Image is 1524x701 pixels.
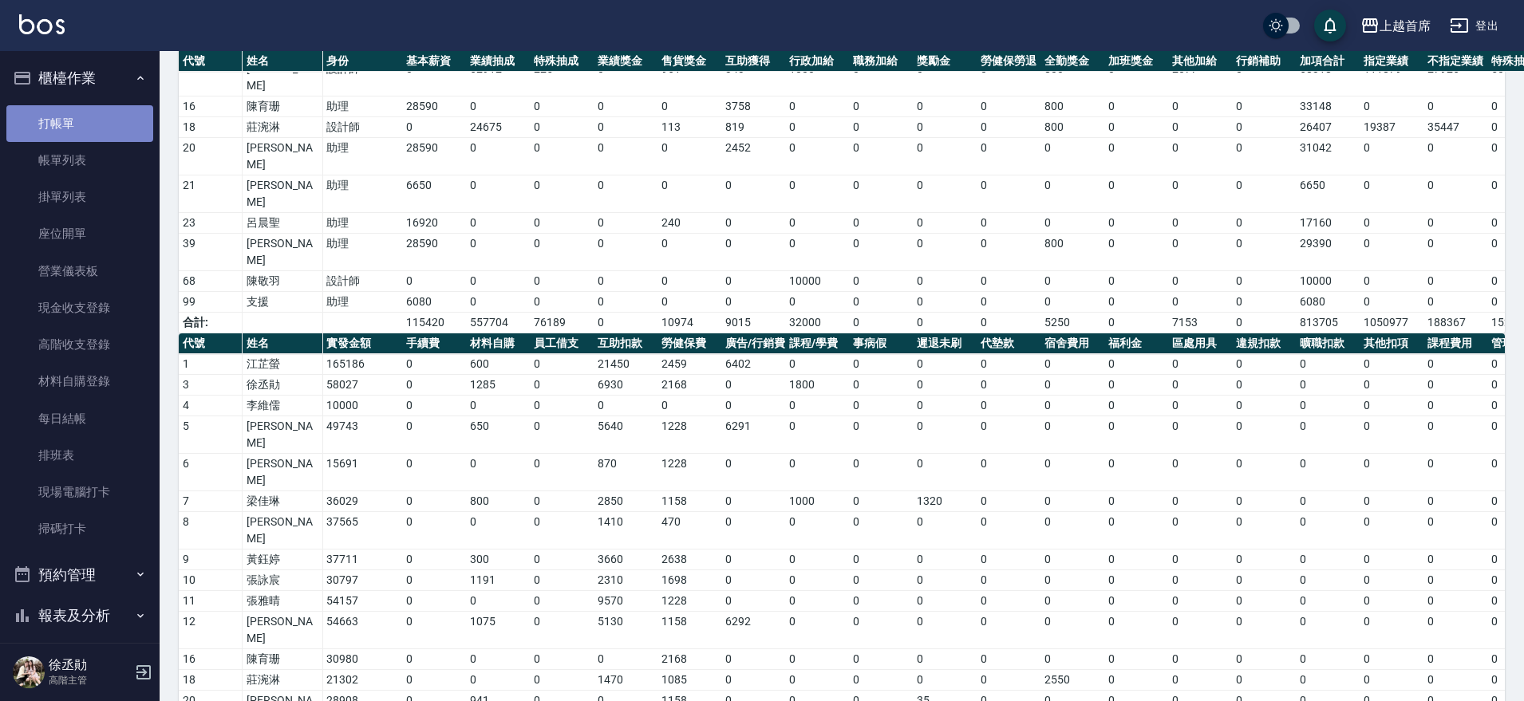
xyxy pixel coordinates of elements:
td: 0 [657,96,721,117]
td: 2452 [721,138,785,175]
th: 加班獎金 [1104,51,1168,72]
td: 0 [594,175,657,213]
td: 0 [913,117,977,138]
td: 10000 [785,271,849,292]
td: 0 [466,234,530,271]
th: 事病假 [849,333,913,354]
td: 0 [977,175,1040,213]
td: 0 [1104,292,1168,313]
td: 23 [179,213,243,234]
td: 6080 [1296,292,1360,313]
td: 0 [913,271,977,292]
td: 68 [179,271,243,292]
td: 0 [849,354,913,375]
th: 曠職扣款 [1296,333,1360,354]
td: 0 [530,175,594,213]
td: 7153 [1168,313,1232,333]
a: 現場電腦打卡 [6,474,153,510]
td: 0 [1168,234,1232,271]
td: 0 [1232,96,1296,117]
button: 預約管理 [6,554,153,596]
td: 0 [466,175,530,213]
th: 全勤獎金 [1040,51,1104,72]
td: 0 [849,234,913,271]
a: 掛單列表 [6,179,153,215]
td: 0 [977,354,1040,375]
td: 0 [1232,138,1296,175]
img: Logo [19,14,65,34]
td: 113 [657,117,721,138]
td: 115420 [402,313,466,333]
td: 29390 [1296,234,1360,271]
td: 800 [1040,117,1104,138]
td: 0 [977,234,1040,271]
td: 0 [913,138,977,175]
td: 3 [179,375,243,396]
td: 支援 [243,292,322,313]
td: 0 [1423,138,1487,175]
td: 39 [179,234,243,271]
td: 0 [594,213,657,234]
td: [PERSON_NAME] [243,175,322,213]
td: 62912 [466,59,530,96]
td: 0 [1104,271,1168,292]
td: 0 [1168,213,1232,234]
a: 掃碼打卡 [6,510,153,547]
td: 0 [785,96,849,117]
td: 0 [1168,354,1232,375]
td: 陳育珊 [243,96,322,117]
th: 遲退未刷 [913,333,977,354]
td: 0 [1232,271,1296,292]
td: 0 [1104,175,1168,213]
th: 指定業績 [1360,51,1423,72]
td: 0 [1168,271,1232,292]
td: 0 [721,213,785,234]
td: 0 [594,138,657,175]
td: 設計師 [322,117,402,138]
p: 高階主管 [49,673,130,687]
td: 0 [849,313,913,333]
td: 0 [721,271,785,292]
td: 0 [530,271,594,292]
td: 0 [977,59,1040,96]
td: 0 [1104,96,1168,117]
td: 0 [849,59,913,96]
td: 0 [594,313,657,333]
td: 0 [530,292,594,313]
td: 0 [913,234,977,271]
a: 座位開單 [6,215,153,252]
td: 17160 [1296,213,1360,234]
div: 上越首席 [1380,16,1431,36]
td: 0 [785,354,849,375]
td: 0 [1168,292,1232,313]
td: 0 [402,354,466,375]
td: 0 [1040,213,1104,234]
td: 240 [657,213,721,234]
td: 58027 [322,375,402,396]
th: 課程費用 [1423,333,1487,354]
td: 800 [1040,234,1104,271]
td: 6650 [402,175,466,213]
th: 手續費 [402,333,466,354]
td: 1000 [785,59,849,96]
td: 800 [1040,96,1104,117]
td: 0 [785,138,849,175]
td: 1050977 [1360,313,1423,333]
td: 0 [849,96,913,117]
td: 0 [849,292,913,313]
td: 0 [1104,354,1168,375]
td: 0 [1040,354,1104,375]
td: 0 [530,117,594,138]
td: 0 [1168,96,1232,117]
th: 廣告/行銷費 [721,333,785,354]
th: 互助扣款 [594,333,657,354]
td: 0 [466,213,530,234]
td: 0 [1104,213,1168,234]
td: 0 [721,175,785,213]
td: 0 [1296,354,1360,375]
td: 0 [1232,313,1296,333]
td: 225 [530,59,594,96]
td: 0 [1360,292,1423,313]
td: 助理 [322,213,402,234]
a: 現金收支登錄 [6,289,153,326]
